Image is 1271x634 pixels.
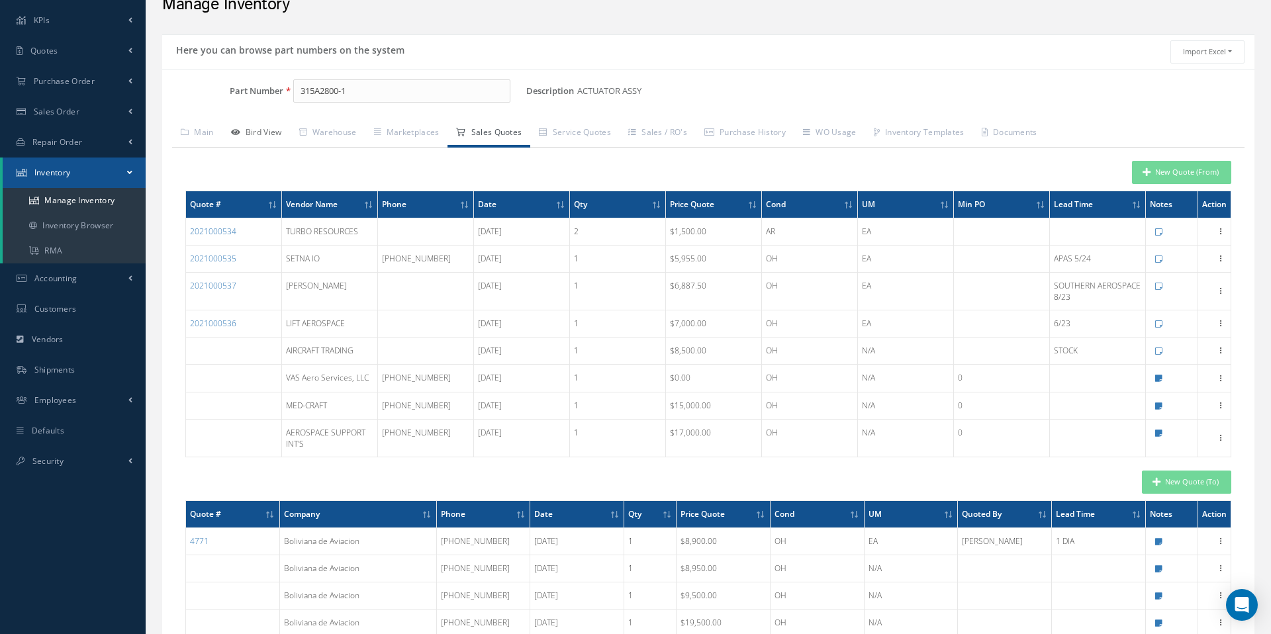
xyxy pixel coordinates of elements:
td: 1 [624,527,677,555]
th: Notes [1146,191,1198,218]
td: [DATE] [474,338,570,365]
td: $5,955.00 [666,245,762,272]
td: $8,950.00 [677,555,771,582]
td: [PERSON_NAME] [282,272,378,310]
td: 1 [570,310,666,338]
th: Lead Time [1050,191,1146,218]
td: N/A [858,338,954,365]
td: 6/23 [1050,310,1146,338]
td: $17,000.00 [666,419,762,457]
td: SOUTHERN AEROSPACE 8/23 [1050,272,1146,310]
td: $6,887.50 [666,272,762,310]
td: [DATE] [474,272,570,310]
a: Warehouse [291,120,365,148]
td: $9,500.00 [677,582,771,609]
a: Service Quotes [530,120,620,148]
td: [PHONE_NUMBER] [436,582,530,609]
td: [DATE] [474,365,570,392]
td: OH [770,555,864,582]
td: OH [762,419,858,457]
button: New Quote (From) [1132,161,1231,184]
a: Manage Inventory [3,188,146,213]
td: SETNA IO [282,245,378,272]
td: AIRCRAFT TRADING [282,338,378,365]
td: EA [858,310,954,338]
td: N/A [858,419,954,457]
th: Company [279,500,436,527]
td: [PHONE_NUMBER] [436,555,530,582]
td: Boliviana de Aviacion [279,582,436,609]
th: Cond [762,191,858,218]
a: Inventory Templates [865,120,973,148]
td: 1 [570,392,666,419]
td: AR [762,218,858,245]
label: Part Number [162,86,283,96]
td: 1 [570,272,666,310]
td: OH [770,527,864,555]
td: EA [858,245,954,272]
td: STOCK [1050,338,1146,365]
span: Accounting [34,273,77,284]
td: $7,000.00 [666,310,762,338]
td: OH [762,392,858,419]
span: Employees [34,394,77,406]
a: 2021000535 [190,253,236,264]
a: 4771 [190,535,209,547]
th: Qty [570,191,666,218]
a: 2021000534 [190,226,236,237]
th: Cond [770,500,864,527]
td: N/A [858,392,954,419]
td: [DATE] [474,245,570,272]
th: UM [864,500,958,527]
th: Lead Time [1052,500,1146,527]
td: 1 [570,419,666,457]
th: Price Quote [677,500,771,527]
td: [PERSON_NAME] [958,527,1052,555]
a: WO Usage [794,120,865,148]
td: 1 [570,338,666,365]
td: [PHONE_NUMBER] [378,245,474,272]
td: [DATE] [530,582,624,609]
td: $0.00 [666,365,762,392]
a: Bird View [222,120,291,148]
td: N/A [864,555,958,582]
span: Sales Order [34,106,79,117]
td: EA [864,527,958,555]
td: N/A [858,365,954,392]
td: [DATE] [474,310,570,338]
a: Purchase History [696,120,794,148]
td: VAS Aero Services, LLC [282,365,378,392]
a: Marketplaces [365,120,448,148]
a: Sales Quotes [447,120,530,148]
td: APAS 5/24 [1050,245,1146,272]
h5: Here you can browse part numbers on the system [172,40,404,56]
td: AEROSPACE SUPPORT INT'S [282,419,378,457]
td: 1 [570,245,666,272]
th: Quote # [186,500,280,527]
td: [PHONE_NUMBER] [378,392,474,419]
td: [DATE] [474,392,570,419]
td: [PHONE_NUMBER] [436,527,530,555]
a: 2021000536 [190,318,236,329]
a: 2021000537 [190,280,236,291]
td: N/A [864,582,958,609]
td: 1 DIA [1052,527,1146,555]
th: UM [858,191,954,218]
div: Open Intercom Messenger [1226,589,1258,621]
td: EA [858,218,954,245]
td: OH [762,272,858,310]
span: Purchase Order [34,75,95,87]
span: Security [32,455,64,467]
th: Phone [436,500,530,527]
a: Inventory [3,158,146,188]
td: [PHONE_NUMBER] [378,419,474,457]
th: Min PO [954,191,1050,218]
span: Vendors [32,334,64,345]
th: Qty [624,500,677,527]
span: Customers [34,303,77,314]
a: Documents [973,120,1046,148]
td: TURBO RESOURCES [282,218,378,245]
td: Boliviana de Aviacion [279,527,436,555]
td: $1,500.00 [666,218,762,245]
td: Boliviana de Aviacion [279,555,436,582]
